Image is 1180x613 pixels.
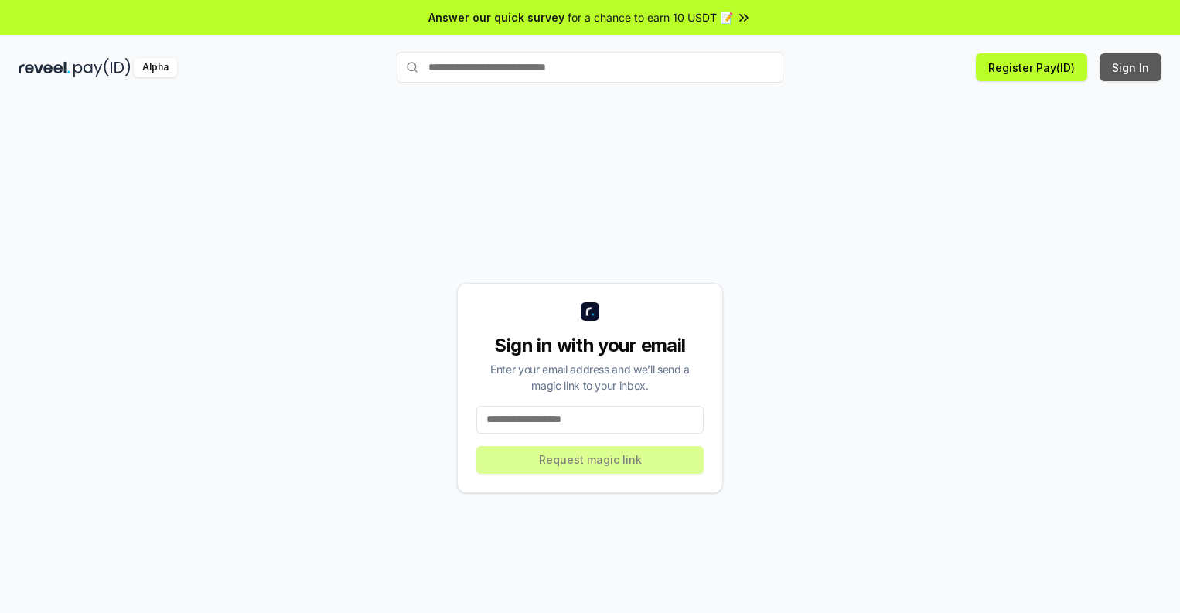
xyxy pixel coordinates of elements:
[19,58,70,77] img: reveel_dark
[976,53,1087,81] button: Register Pay(ID)
[476,333,704,358] div: Sign in with your email
[581,302,599,321] img: logo_small
[134,58,177,77] div: Alpha
[1100,53,1161,81] button: Sign In
[568,9,733,26] span: for a chance to earn 10 USDT 📝
[73,58,131,77] img: pay_id
[428,9,564,26] span: Answer our quick survey
[476,361,704,393] div: Enter your email address and we’ll send a magic link to your inbox.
